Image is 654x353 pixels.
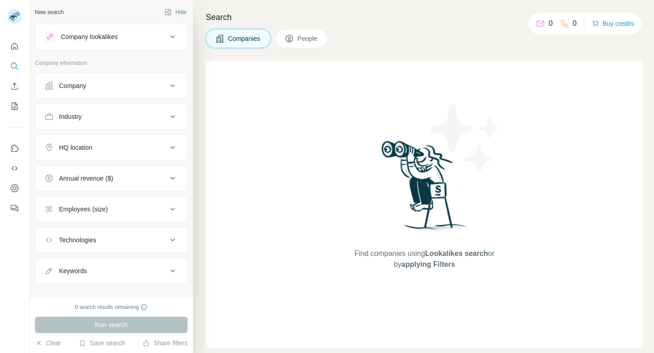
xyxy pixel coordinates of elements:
[35,137,187,158] button: HQ location
[75,303,148,311] div: 0 search results remaining
[7,38,22,54] button: Quick start
[573,18,577,29] p: 0
[59,143,92,152] div: HQ location
[7,58,22,74] button: Search
[35,75,187,97] button: Company
[549,18,553,29] p: 0
[297,34,318,43] span: People
[7,160,22,176] button: Use Surfe API
[7,78,22,94] button: Enrich CSV
[59,235,96,245] div: Technologies
[228,34,261,43] span: Companies
[35,106,187,127] button: Industry
[7,200,22,216] button: Feedback
[59,266,87,275] div: Keywords
[61,32,118,41] div: Company lookalikes
[592,17,634,30] button: Buy credits
[425,250,488,257] span: Lookalikes search
[59,174,113,183] div: Annual revenue ($)
[79,338,125,348] button: Save search
[59,81,86,90] div: Company
[35,338,61,348] button: Clear
[35,229,187,251] button: Technologies
[206,11,643,24] h4: Search
[401,260,455,268] span: applying Filters
[35,59,188,67] p: Company information
[425,97,506,179] img: Surfe Illustration - Stars
[352,248,497,270] span: Find companies using or by
[59,112,82,121] div: Industry
[35,167,187,189] button: Annual revenue ($)
[35,26,187,48] button: Company lookalikes
[7,9,22,24] img: Avatar
[59,205,108,214] div: Employees (size)
[7,98,22,114] button: My lists
[143,338,188,348] button: Share filters
[377,138,472,240] img: Surfe Illustration - Woman searching with binoculars
[7,180,22,196] button: Dashboard
[7,140,22,157] button: Use Surfe on LinkedIn
[35,8,64,16] div: New search
[35,260,187,282] button: Keywords
[158,5,193,19] button: Hide
[35,198,187,220] button: Employees (size)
